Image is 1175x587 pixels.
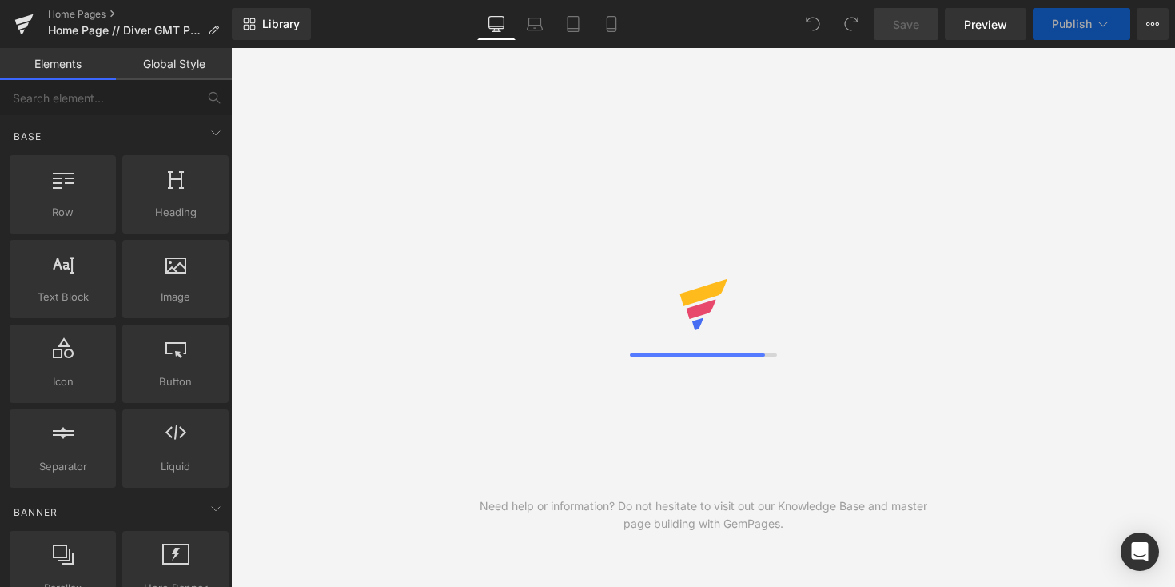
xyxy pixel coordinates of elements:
a: Mobile [592,8,631,40]
span: Separator [14,458,111,475]
a: Home Pages [48,8,232,21]
button: More [1137,8,1169,40]
a: Preview [945,8,1026,40]
button: Redo [835,8,867,40]
a: Desktop [477,8,516,40]
span: Liquid [127,458,224,475]
span: Preview [964,16,1007,33]
div: Open Intercom Messenger [1121,533,1159,571]
a: Tablet [554,8,592,40]
a: Laptop [516,8,554,40]
span: Image [127,289,224,305]
span: Publish [1052,18,1092,30]
span: Heading [127,204,224,221]
a: New Library [232,8,311,40]
a: Global Style [116,48,232,80]
button: Undo [797,8,829,40]
span: Banner [12,505,59,520]
div: Need help or information? Do not hesitate to visit out our Knowledge Base and master page buildin... [467,497,939,533]
button: Publish [1033,8,1130,40]
span: Library [262,17,300,31]
span: Save [893,16,919,33]
span: Home Page // Diver GMT Pre-Order // [DATE] [48,24,201,37]
span: Button [127,373,224,390]
span: Icon [14,373,111,390]
span: Base [12,129,43,144]
span: Text Block [14,289,111,305]
span: Row [14,204,111,221]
